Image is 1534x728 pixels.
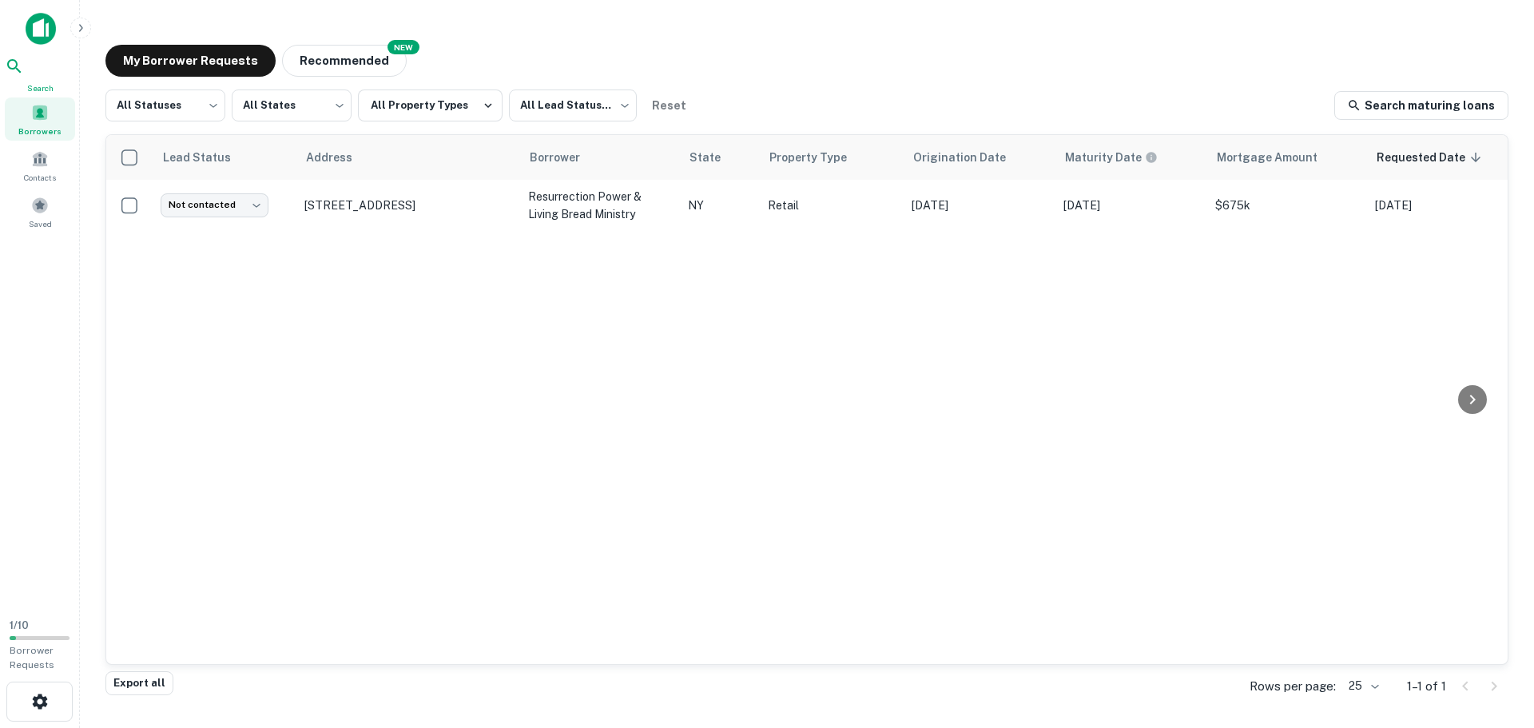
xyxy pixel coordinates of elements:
[18,125,62,137] span: Borrowers
[1377,148,1486,167] span: Requested Date
[306,148,373,167] span: Address
[162,148,252,167] span: Lead Status
[358,90,503,121] button: All Property Types
[1334,91,1508,120] a: Search maturing loans
[282,45,407,77] button: Recommended
[528,188,672,223] p: resurrection power & living bread ministry
[161,193,268,217] div: Not contacted
[10,645,54,670] span: Borrower Requests
[1207,135,1367,180] th: Mortgage Amount
[26,13,56,45] img: capitalize-icon.png
[1055,135,1207,180] th: Maturity dates displayed may be estimated. Please contact the lender for the most accurate maturi...
[1065,149,1142,166] h6: Maturity Date
[680,135,760,180] th: State
[387,40,419,54] div: NEW
[1407,677,1446,696] p: 1–1 of 1
[520,135,680,180] th: Borrower
[904,135,1055,180] th: Origination Date
[1367,135,1519,180] th: Requested Date
[5,82,75,94] span: Search
[10,619,29,631] span: 1 / 10
[530,148,601,167] span: Borrower
[688,197,752,214] p: NY
[1065,149,1158,166] div: Maturity dates displayed may be estimated. Please contact the lender for the most accurate maturi...
[232,85,352,126] div: All States
[105,85,225,126] div: All Statuses
[296,135,520,180] th: Address
[1454,600,1534,677] iframe: Chat Widget
[768,197,896,214] p: Retail
[690,148,741,167] span: State
[29,217,52,230] span: Saved
[1217,148,1338,167] span: Mortgage Amount
[760,135,904,180] th: Property Type
[1065,149,1178,166] span: Maturity dates displayed may be estimated. Please contact the lender for the most accurate maturi...
[509,85,637,126] div: All Lead Statuses
[1063,197,1199,214] p: [DATE]
[24,171,56,184] span: Contacts
[105,45,276,77] button: My Borrower Requests
[5,57,75,94] a: Search
[912,197,1047,214] p: [DATE]
[1375,197,1511,214] p: [DATE]
[769,148,868,167] span: Property Type
[1215,197,1359,214] p: $675k
[153,135,296,180] th: Lead Status
[304,198,512,213] p: [STREET_ADDRESS]
[643,90,694,121] button: Reset
[5,97,75,141] a: Borrowers
[5,144,75,187] a: Contacts
[1250,677,1336,696] p: Rows per page:
[1342,674,1381,698] div: 25
[5,190,75,233] a: Saved
[105,671,173,695] button: Export all
[913,148,1027,167] span: Origination Date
